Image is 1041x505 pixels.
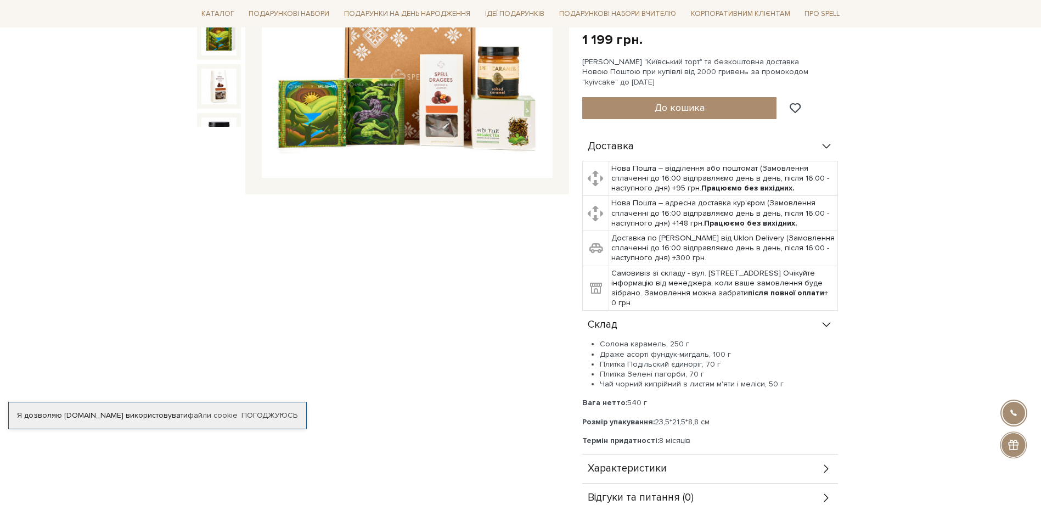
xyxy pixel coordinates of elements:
[197,5,239,23] a: Каталог
[188,411,238,420] a: файли cookie
[609,161,838,196] td: Нова Пошта – відділення або поштомат (Замовлення сплаченні до 16:00 відправляємо день в день, піс...
[582,436,659,445] b: Термін придатності:
[701,183,795,193] b: Працюємо без вихідних.
[600,379,838,389] li: Чай чорний кипрійний з листям м'яти і меліси, 50 г
[582,398,627,407] b: Вага нетто:
[201,117,237,153] img: Подарунок Легенди пагорбів
[9,411,306,420] div: Я дозволяю [DOMAIN_NAME] використовувати
[582,398,838,408] p: 540 г
[588,464,667,474] span: Характеристики
[582,31,643,48] div: 1 199 грн.
[201,69,237,104] img: Подарунок Легенди пагорбів
[748,288,824,298] b: після повної оплати
[600,350,838,360] li: Драже асорті фундук-мигдаль, 100 г
[241,411,297,420] a: Погоджуюсь
[481,5,549,23] a: Ідеї подарунків
[588,320,617,330] span: Склад
[609,196,838,231] td: Нова Пошта – адресна доставка кур'єром (Замовлення сплаченні до 16:00 відправляємо день в день, п...
[340,5,475,23] a: Подарунки на День народження
[244,5,334,23] a: Подарункові набори
[704,218,797,228] b: Працюємо без вихідних.
[600,369,838,379] li: Плитка Зелені пагорби, 70 г
[588,142,634,151] span: Доставка
[582,97,777,119] button: До кошика
[582,417,655,427] b: Розмір упакування:
[588,493,694,503] span: Відгуки та питання (0)
[582,57,845,87] div: [PERSON_NAME] "Київський торт" та безкоштовна доставка Новою Поштою при купівлі від 2000 гривень ...
[655,102,705,114] span: До кошика
[800,5,844,23] a: Про Spell
[687,5,795,23] a: Корпоративним клієнтам
[201,20,237,55] img: Подарунок Легенди пагорбів
[582,417,838,427] p: 23,5*21,5*8,8 см
[600,339,838,349] li: Солона карамель, 250 г
[582,436,838,446] p: 8 місяців
[555,4,680,23] a: Подарункові набори Вчителю
[600,360,838,369] li: Плитка Подільский єдиноріг, 70 г
[609,266,838,311] td: Самовивіз зі складу - вул. [STREET_ADDRESS] Очікуйте інформацію від менеджера, коли ваше замовлен...
[609,231,838,266] td: Доставка по [PERSON_NAME] від Uklon Delivery (Замовлення сплаченні до 16:00 відправляємо день в д...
